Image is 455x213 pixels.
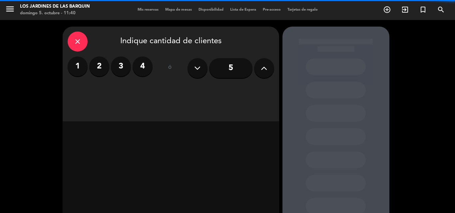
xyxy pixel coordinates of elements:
span: Tarjetas de regalo [284,8,321,12]
span: Mapa de mesas [162,8,195,12]
span: Mis reservas [134,8,162,12]
i: add_circle_outline [383,6,391,14]
label: 1 [68,56,88,76]
span: Disponibilidad [195,8,227,12]
button: menu [5,4,15,16]
div: ó [159,56,181,80]
label: 2 [89,56,109,76]
div: Indique cantidad de clientes [68,32,274,52]
label: 4 [133,56,153,76]
i: close [74,38,82,46]
div: domingo 5. octubre - 11:40 [20,10,90,17]
i: turned_in_not [419,6,427,14]
div: Los jardines de las barquin [20,3,90,10]
i: search [437,6,445,14]
span: Pre-acceso [259,8,284,12]
label: 3 [111,56,131,76]
span: Lista de Espera [227,8,259,12]
i: exit_to_app [401,6,409,14]
i: menu [5,4,15,14]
